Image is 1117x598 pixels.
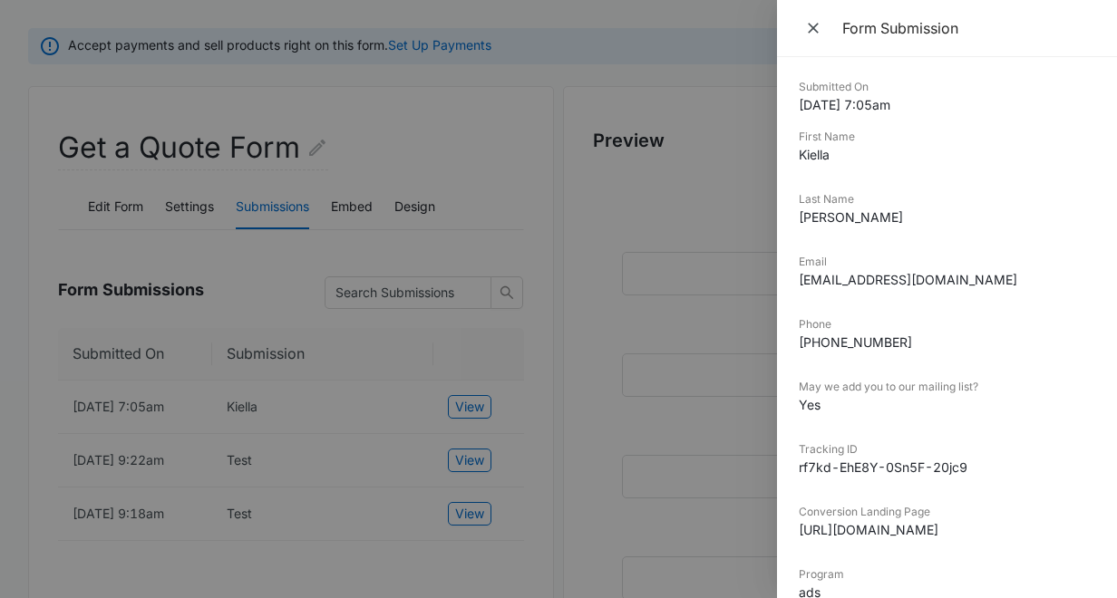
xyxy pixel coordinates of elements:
span: Close [804,15,826,41]
dt: Conversion Landing Page [799,504,1095,520]
button: Close [799,14,831,42]
dt: Last Name [799,191,1095,207]
dd: [EMAIL_ADDRESS][DOMAIN_NAME] [799,270,1095,289]
dt: Tracking ID [799,441,1095,458]
dt: May we add you to our mailing list? [799,379,1095,395]
dt: Program [799,566,1095,583]
dd: [DATE] 7:05am [799,95,1095,114]
dt: First Name [799,129,1095,145]
dt: Submitted On [799,79,1095,95]
div: Form Submission [842,18,1095,38]
dd: [URL][DOMAIN_NAME] [799,520,1095,539]
dt: Email [799,254,1095,270]
dd: Kiella [799,145,1095,164]
dd: Yes [799,395,1095,414]
dd: [PHONE_NUMBER] [799,333,1095,352]
span: I WANT TO DANCE [12,514,141,529]
dd: [PERSON_NAME] [799,207,1095,227]
dd: rf7kd-EhE8Y-0Sn5F-20jc9 [799,458,1095,477]
dt: Phone [799,316,1095,333]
